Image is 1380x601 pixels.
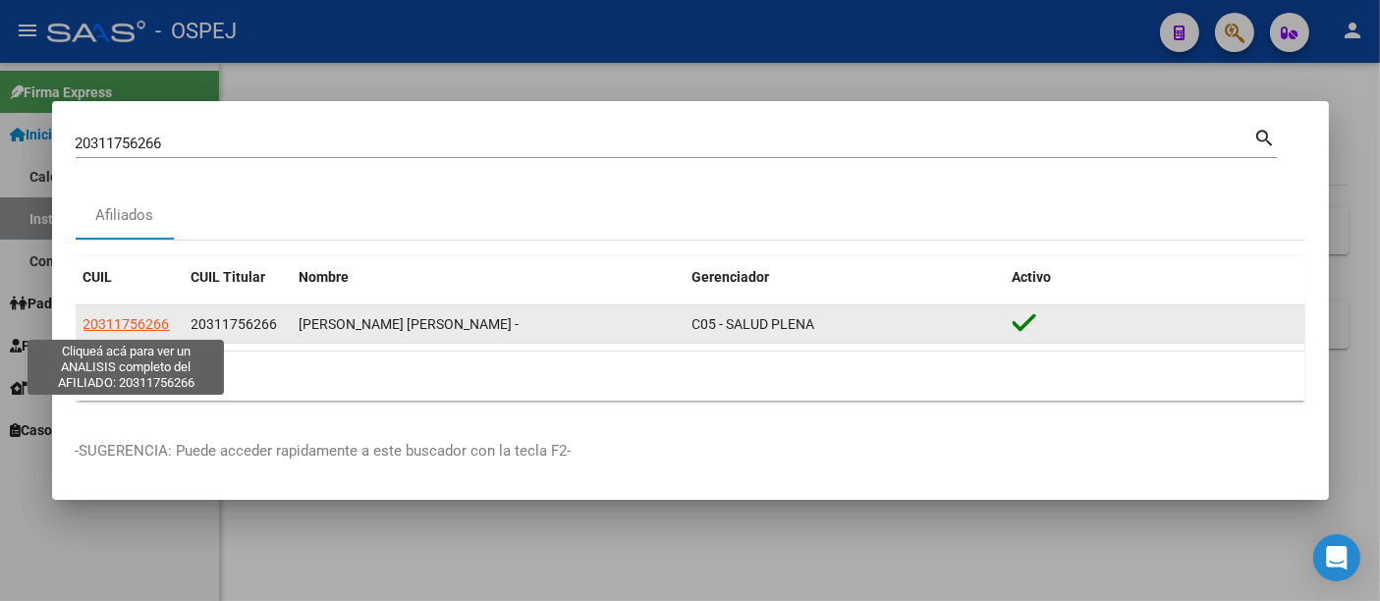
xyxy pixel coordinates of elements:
div: 1 total [76,352,1305,401]
div: Afiliados [95,204,153,227]
datatable-header-cell: Activo [1005,256,1305,299]
span: Activo [1013,269,1052,285]
span: 20311756266 [83,316,170,332]
span: CUIL [83,269,113,285]
datatable-header-cell: CUIL [76,256,184,299]
div: Open Intercom Messenger [1313,534,1360,581]
p: -SUGERENCIA: Puede acceder rapidamente a este buscador con la tecla F2- [76,440,1305,463]
span: Gerenciador [692,269,770,285]
datatable-header-cell: Nombre [292,256,685,299]
datatable-header-cell: CUIL Titular [184,256,292,299]
span: Nombre [300,269,350,285]
div: [PERSON_NAME] [PERSON_NAME] - [300,313,677,336]
datatable-header-cell: Gerenciador [685,256,1005,299]
span: CUIL Titular [192,269,266,285]
span: C05 - SALUD PLENA [692,316,815,332]
span: 20311756266 [192,316,278,332]
mat-icon: search [1254,125,1277,148]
